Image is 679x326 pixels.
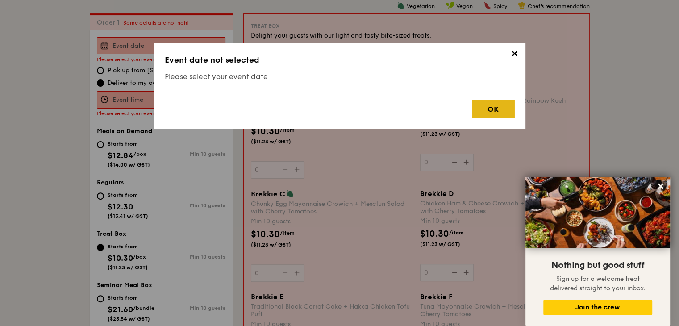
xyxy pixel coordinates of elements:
div: OK [472,100,515,118]
button: Close [654,179,668,193]
span: Sign up for a welcome treat delivered straight to your inbox. [550,275,646,292]
span: Nothing but good stuff [551,260,644,271]
h3: Event date not selected [165,54,515,66]
img: DSC07876-Edit02-Large.jpeg [525,177,670,248]
h4: Please select your event date [165,71,515,82]
span: ✕ [508,49,521,62]
button: Join the crew [543,300,652,315]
